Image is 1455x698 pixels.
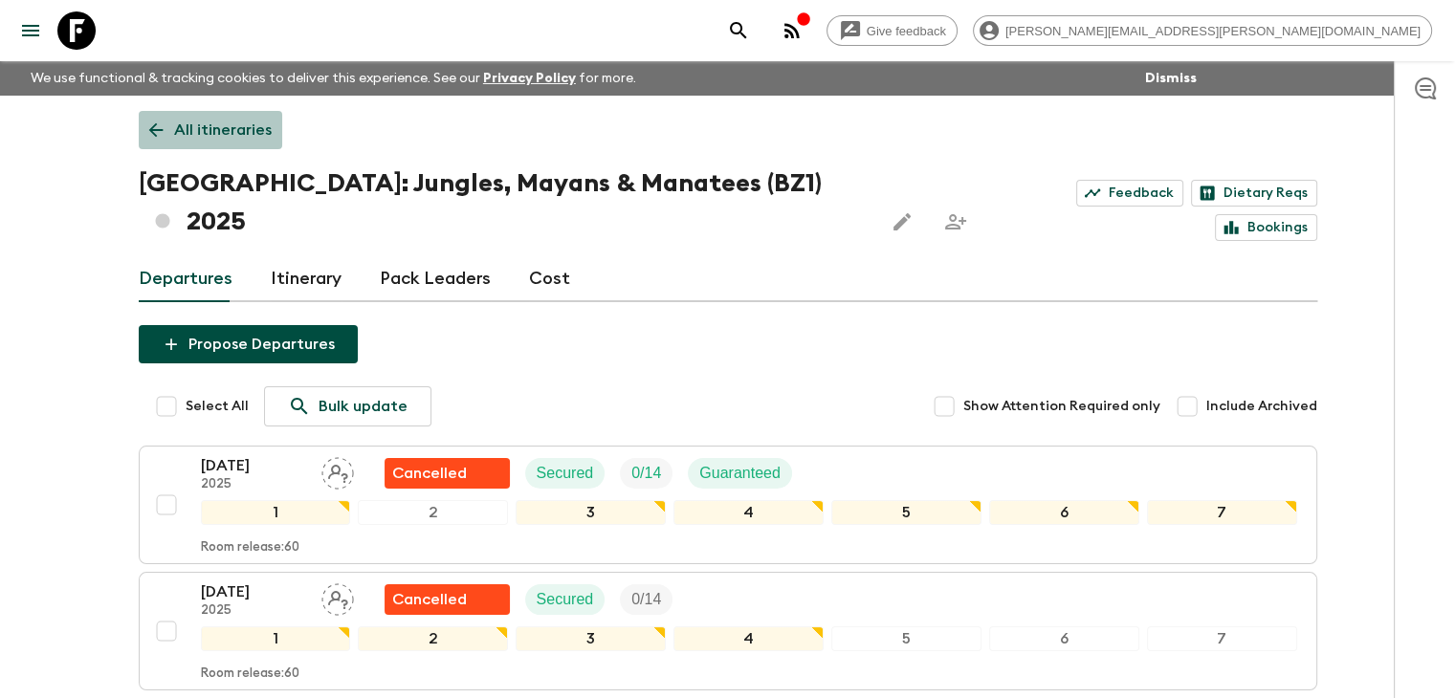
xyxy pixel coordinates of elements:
div: [PERSON_NAME][EMAIL_ADDRESS][PERSON_NAME][DOMAIN_NAME] [973,15,1432,46]
a: All itineraries [139,111,282,149]
div: 3 [516,500,666,525]
p: Secured [537,588,594,611]
div: Trip Fill [620,584,672,615]
p: 2025 [201,477,306,492]
h1: [GEOGRAPHIC_DATA]: Jungles, Mayans & Manatees (BZ1) 2025 [139,164,868,241]
div: 2 [358,626,508,651]
p: [DATE] [201,580,306,603]
div: Trip Fill [620,458,672,489]
span: Share this itinerary [937,203,975,241]
a: Feedback [1076,180,1183,207]
p: Room release: 60 [201,540,299,556]
p: 0 / 14 [631,588,661,611]
p: [DATE] [201,454,306,477]
p: Cancelled [392,462,467,485]
p: Bulk update [319,395,408,418]
div: 7 [1147,626,1297,651]
p: 2025 [201,603,306,619]
a: Privacy Policy [483,72,576,85]
span: Show Attention Required only [963,397,1160,416]
a: Itinerary [271,256,342,302]
p: Room release: 60 [201,666,299,682]
div: Secured [525,584,606,615]
span: [PERSON_NAME][EMAIL_ADDRESS][PERSON_NAME][DOMAIN_NAME] [995,24,1431,38]
span: Assign pack leader [321,463,354,478]
p: Cancelled [392,588,467,611]
div: 5 [831,626,981,651]
div: 1 [201,626,351,651]
div: 7 [1147,500,1297,525]
div: 6 [989,500,1139,525]
p: All itineraries [174,119,272,142]
div: 2 [358,500,508,525]
div: 6 [989,626,1139,651]
div: 3 [516,626,666,651]
button: search adventures [719,11,758,50]
div: 4 [673,626,824,651]
div: Flash Pack cancellation [385,584,510,615]
div: 4 [673,500,824,525]
button: [DATE]2025Assign pack leaderFlash Pack cancellationSecuredTrip FillGuaranteed1234567Room release:60 [139,446,1317,564]
div: Secured [525,458,606,489]
p: Secured [537,462,594,485]
a: Bookings [1215,214,1317,241]
span: Select All [186,397,249,416]
a: Cost [529,256,570,302]
p: Guaranteed [699,462,781,485]
p: 0 / 14 [631,462,661,485]
button: Dismiss [1140,65,1201,92]
a: Dietary Reqs [1191,180,1317,207]
button: Edit this itinerary [883,203,921,241]
span: Give feedback [856,24,957,38]
button: Propose Departures [139,325,358,363]
div: 5 [831,500,981,525]
div: Flash Pack cancellation [385,458,510,489]
button: [DATE]2025Assign pack leaderFlash Pack cancellationSecuredTrip Fill1234567Room release:60 [139,572,1317,690]
a: Bulk update [264,386,431,426]
p: We use functional & tracking cookies to deliver this experience. See our for more. [23,61,644,96]
span: Assign pack leader [321,589,354,604]
div: 1 [201,500,351,525]
a: Give feedback [827,15,958,46]
span: Include Archived [1206,397,1317,416]
a: Departures [139,256,232,302]
a: Pack Leaders [380,256,491,302]
button: menu [11,11,50,50]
